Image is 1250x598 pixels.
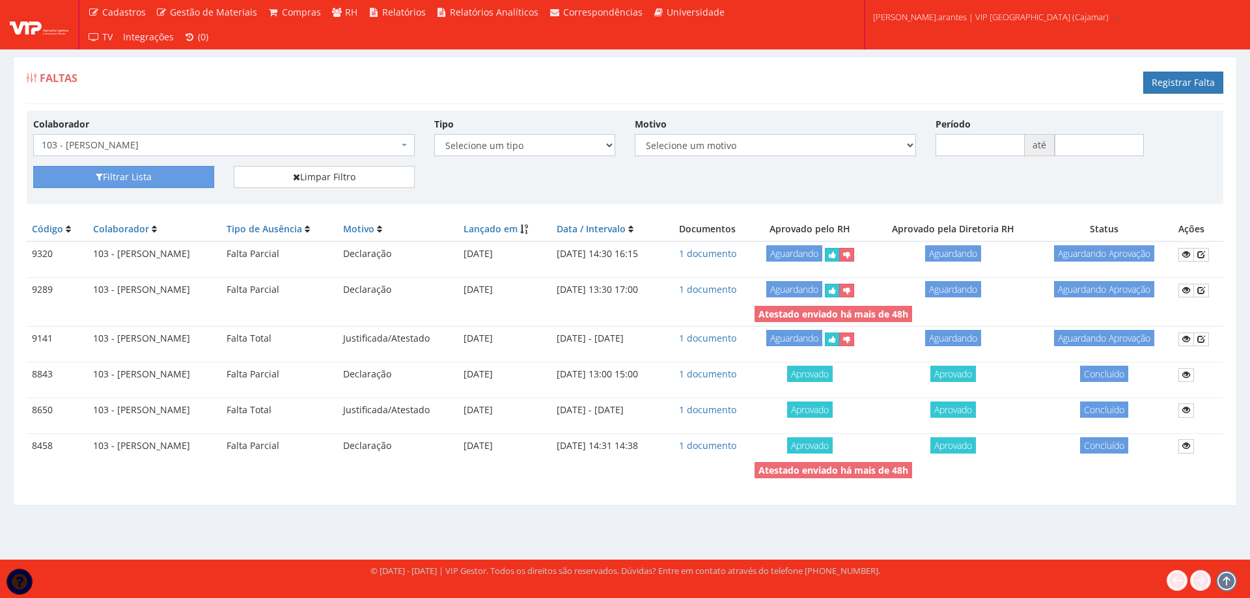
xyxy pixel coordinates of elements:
a: Limpar Filtro [234,166,415,188]
a: 1 documento [679,247,736,260]
span: Aprovado [930,401,976,418]
span: Aguardando [766,330,822,346]
th: Aprovado pelo RH [749,217,870,241]
th: Aprovado pela Diretoria RH [870,217,1035,241]
span: Correspondências [563,6,643,18]
span: Aprovado [787,437,833,454]
a: Integrações [118,25,179,49]
strong: Atestado enviado há mais de 48h [758,464,908,476]
span: Integrações [123,31,174,43]
a: Tipo de Ausência [227,223,302,235]
img: logo [10,15,68,34]
td: Falta Total [221,398,338,422]
a: (0) [179,25,214,49]
label: Tipo [434,118,454,131]
span: Compras [282,6,321,18]
td: [DATE] [458,278,551,303]
td: 103 - [PERSON_NAME] [88,278,221,303]
td: Falta Total [221,327,338,351]
span: RH [345,6,357,18]
td: 103 - [PERSON_NAME] [88,398,221,422]
label: Motivo [635,118,667,131]
td: 9320 [27,241,88,267]
label: Período [936,118,971,131]
td: Declaração [338,241,458,267]
span: Aguardando [925,330,981,346]
td: [DATE] - [DATE] [551,327,665,351]
label: Colaborador [33,118,89,131]
strong: Atestado enviado há mais de 48h [758,308,908,320]
a: 1 documento [679,332,736,344]
span: Aprovado [930,437,976,454]
td: [DATE] 14:30 16:15 [551,241,665,267]
a: Lançado em [464,223,518,235]
span: Aprovado [787,366,833,382]
span: Aguardando [925,245,981,262]
td: 103 - [PERSON_NAME] [88,241,221,267]
span: TV [102,31,113,43]
td: 103 - [PERSON_NAME] [88,433,221,458]
a: Motivo [343,223,374,235]
td: Declaração [338,362,458,387]
span: Concluído [1080,366,1128,382]
td: Falta Parcial [221,241,338,267]
span: Aguardando [925,281,981,297]
span: 103 - JACKSON FERREIRA SILVA [33,134,415,156]
td: Declaração [338,278,458,303]
span: 103 - JACKSON FERREIRA SILVA [42,139,398,152]
span: Aprovado [787,401,833,418]
span: Aguardando Aprovação [1054,330,1154,346]
a: Código [32,223,63,235]
a: Colaborador [93,223,149,235]
td: 8458 [27,433,88,458]
span: Relatórios Analíticos [450,6,538,18]
a: 1 documento [679,439,736,452]
th: Ações [1173,217,1223,241]
div: © [DATE] - [DATE] | VIP Gestor. Todos os direitos são reservados. Dúvidas? Entre em contato atrav... [370,565,880,577]
td: Justificada/Atestado [338,327,458,351]
td: [DATE] 13:00 15:00 [551,362,665,387]
span: até [1025,134,1055,156]
span: Cadastros [102,6,146,18]
td: [DATE] - [DATE] [551,398,665,422]
button: Filtrar Lista [33,166,214,188]
span: Aguardando [766,281,822,297]
span: Gestão de Materiais [170,6,257,18]
td: [DATE] [458,433,551,458]
td: Falta Parcial [221,433,338,458]
a: 1 documento [679,283,736,295]
span: Universidade [667,6,725,18]
td: 9141 [27,327,88,351]
td: [DATE] [458,327,551,351]
span: Concluído [1080,437,1128,454]
a: Data / Intervalo [557,223,626,235]
td: Falta Parcial [221,278,338,303]
span: [PERSON_NAME].arantes | VIP [GEOGRAPHIC_DATA] (Cajamar) [873,10,1109,23]
td: [DATE] 14:31 14:38 [551,433,665,458]
span: Faltas [40,71,77,85]
td: 103 - [PERSON_NAME] [88,327,221,351]
span: Aguardando [766,245,822,262]
td: [DATE] 13:30 17:00 [551,278,665,303]
td: Declaração [338,433,458,458]
span: Concluído [1080,401,1128,418]
td: Justificada/Atestado [338,398,458,422]
td: 9289 [27,278,88,303]
a: Registrar Falta [1143,72,1223,94]
span: Relatórios [382,6,426,18]
th: Status [1036,217,1173,241]
td: [DATE] [458,398,551,422]
td: [DATE] [458,241,551,267]
a: TV [83,25,118,49]
span: Aprovado [930,366,976,382]
a: 1 documento [679,368,736,380]
td: [DATE] [458,362,551,387]
span: Aguardando Aprovação [1054,281,1154,297]
span: Aguardando Aprovação [1054,245,1154,262]
td: 8843 [27,362,88,387]
span: (0) [198,31,208,43]
a: 1 documento [679,403,736,416]
th: Documentos [665,217,749,241]
td: Falta Parcial [221,362,338,387]
td: 8650 [27,398,88,422]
